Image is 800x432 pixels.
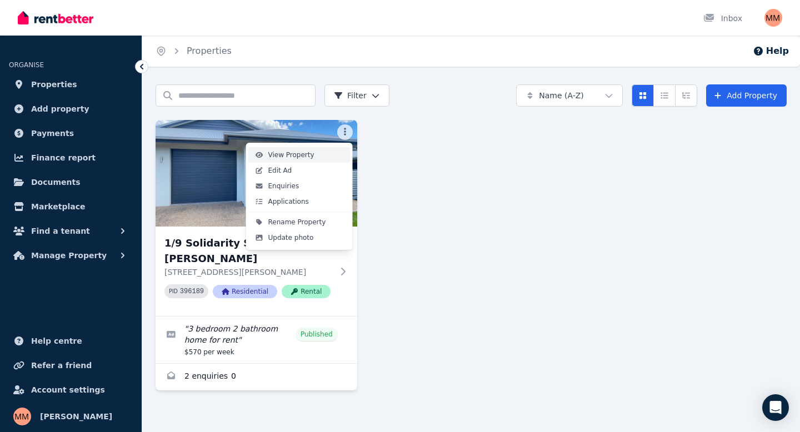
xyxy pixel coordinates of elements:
[246,143,353,250] div: More options
[268,166,292,175] span: Edit Ad
[268,197,309,206] span: Applications
[268,233,314,242] span: Update photo
[268,218,326,227] span: Rename Property
[268,150,314,159] span: View Property
[268,182,299,190] span: Enquiries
